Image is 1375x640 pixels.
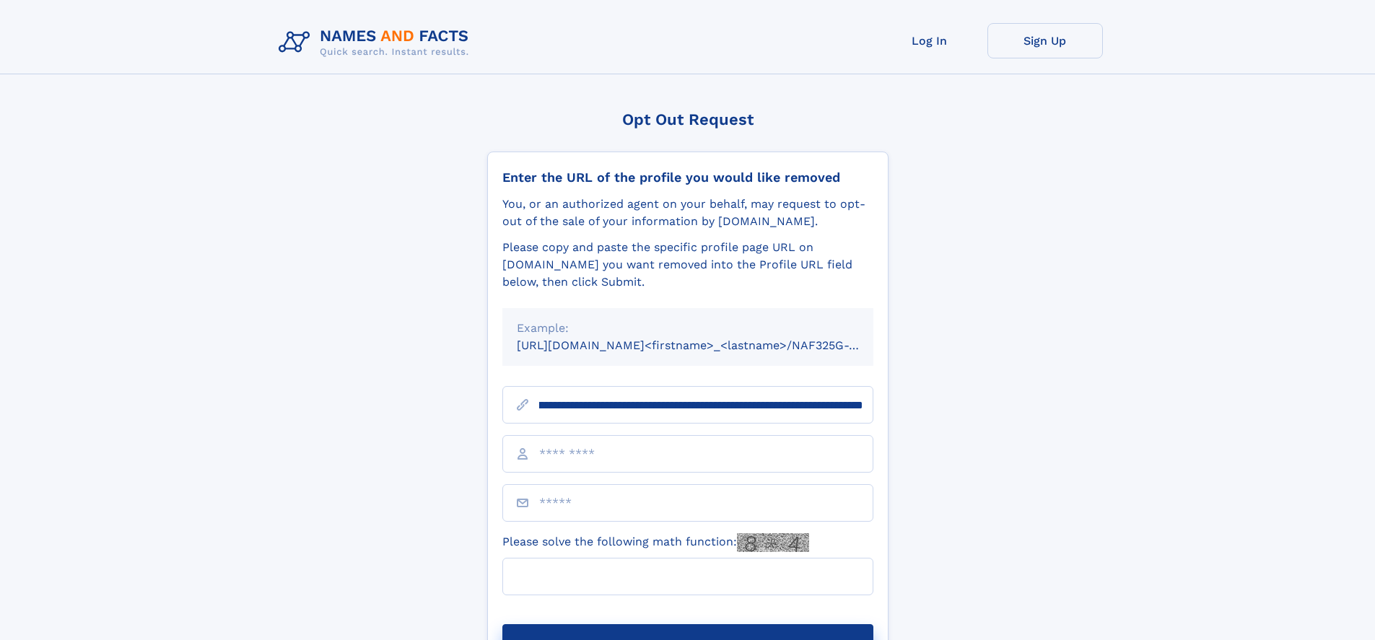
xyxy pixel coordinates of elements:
[517,338,901,352] small: [URL][DOMAIN_NAME]<firstname>_<lastname>/NAF325G-xxxxxxxx
[502,196,873,230] div: You, or an authorized agent on your behalf, may request to opt-out of the sale of your informatio...
[502,239,873,291] div: Please copy and paste the specific profile page URL on [DOMAIN_NAME] you want removed into the Pr...
[502,170,873,185] div: Enter the URL of the profile you would like removed
[987,23,1103,58] a: Sign Up
[517,320,859,337] div: Example:
[273,23,481,62] img: Logo Names and Facts
[872,23,987,58] a: Log In
[487,110,889,128] div: Opt Out Request
[502,533,809,552] label: Please solve the following math function:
